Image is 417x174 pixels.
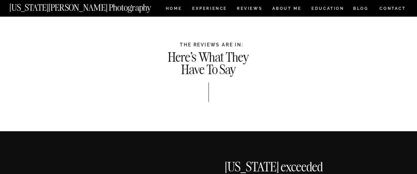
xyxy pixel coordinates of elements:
a: ABOUT ME [272,7,302,12]
h1: THE REVIEWS ARE IN: [20,42,404,47]
h1: Here's What They Have To Say [166,51,251,74]
a: [US_STATE][PERSON_NAME] Photography [9,3,173,9]
a: CONTACT [379,5,406,12]
a: Experience [192,7,226,12]
a: BLOG [353,7,369,12]
a: REVIEWS [237,7,261,12]
a: EDUCATION [311,7,345,12]
a: HOME [165,7,183,12]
